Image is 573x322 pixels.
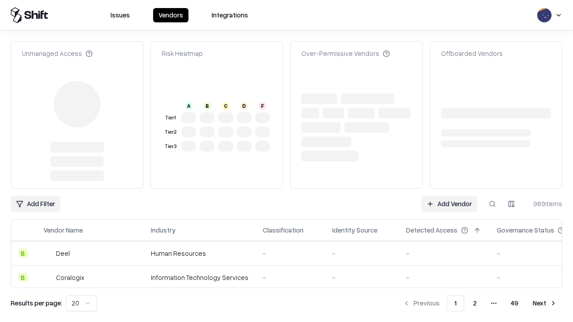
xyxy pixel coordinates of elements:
p: Results per page: [11,298,62,308]
button: 2 [466,295,484,311]
div: Human Resources [151,249,248,258]
div: Detected Access [406,225,458,235]
div: Governance Status [497,225,554,235]
div: - [332,273,392,282]
div: Tier 2 [163,128,178,136]
nav: pagination [398,295,562,311]
button: Integrations [206,8,253,22]
button: Add Filter [11,196,60,212]
div: B [18,249,27,258]
div: Information Technology Services [151,273,248,282]
div: A [185,102,192,110]
button: 49 [504,295,526,311]
div: Deel [56,249,70,258]
div: B [204,102,211,110]
div: Industry [151,225,175,235]
img: Coralogix [43,273,52,282]
div: Offboarded Vendors [441,49,503,58]
div: B [18,273,27,282]
div: Tier 1 [163,114,178,122]
div: Unmanaged Access [22,49,93,58]
div: Tier 3 [163,143,178,150]
div: Vendor Name [43,225,83,235]
div: - [406,273,483,282]
div: Classification [263,225,304,235]
div: 969 items [526,199,562,208]
div: - [332,249,392,258]
div: Coralogix [56,273,84,282]
div: Risk Heatmap [162,49,203,58]
div: - [406,249,483,258]
a: Add Vendor [421,196,477,212]
div: - [263,273,318,282]
div: D [240,102,248,110]
div: Identity Source [332,225,377,235]
div: F [259,102,266,110]
div: Over-Permissive Vendors [301,49,390,58]
button: Issues [105,8,135,22]
button: Vendors [153,8,188,22]
button: Next [527,295,562,311]
button: 1 [447,295,464,311]
img: Deel [43,249,52,258]
div: C [222,102,229,110]
div: - [263,249,318,258]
